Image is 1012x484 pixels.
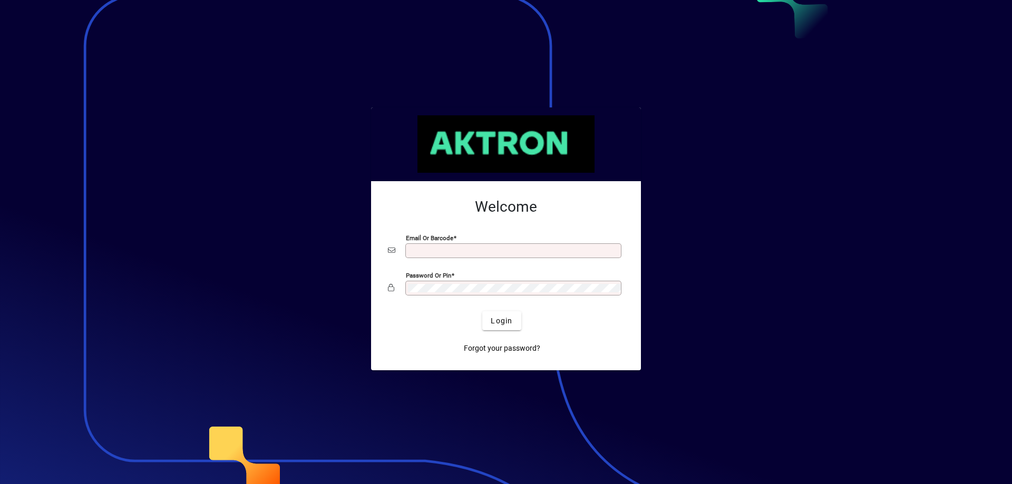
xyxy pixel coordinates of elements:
mat-label: Password or Pin [406,272,451,279]
mat-label: Email or Barcode [406,234,453,242]
a: Forgot your password? [460,339,544,358]
h2: Welcome [388,198,624,216]
span: Forgot your password? [464,343,540,354]
span: Login [491,315,512,327]
button: Login [482,311,521,330]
